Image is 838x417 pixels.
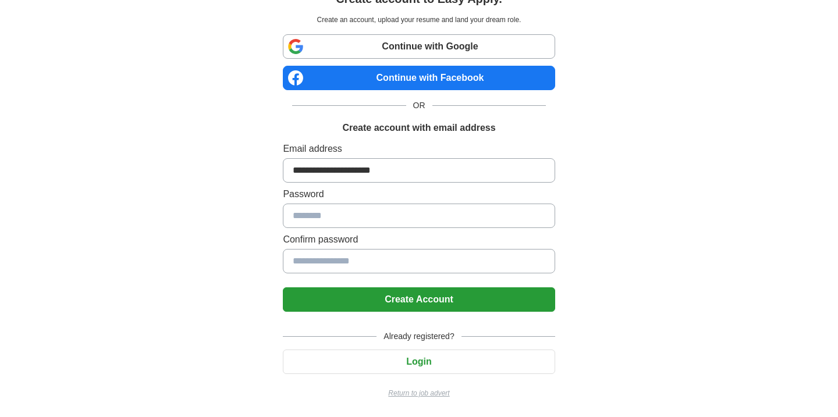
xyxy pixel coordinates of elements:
[283,287,555,312] button: Create Account
[283,187,555,201] label: Password
[377,330,461,343] span: Already registered?
[285,15,552,25] p: Create an account, upload your resume and land your dream role.
[283,34,555,59] a: Continue with Google
[342,121,495,135] h1: Create account with email address
[283,388,555,398] a: Return to job advert
[283,142,555,156] label: Email address
[283,233,555,247] label: Confirm password
[406,99,432,112] span: OR
[283,357,555,366] a: Login
[283,66,555,90] a: Continue with Facebook
[283,350,555,374] button: Login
